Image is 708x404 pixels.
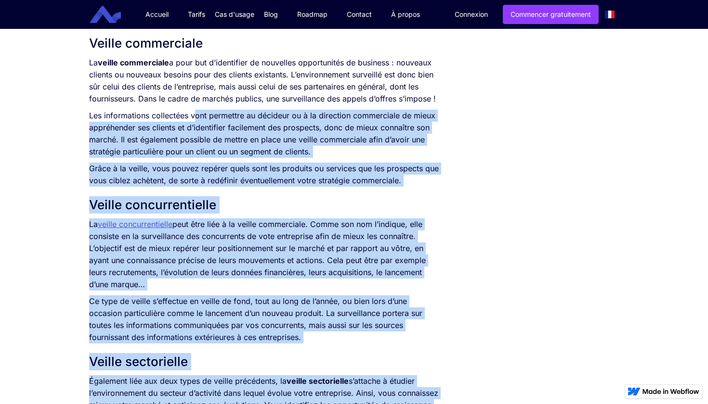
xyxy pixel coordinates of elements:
strong: veille commerciale [98,58,169,67]
p: Les informations collectées vont permettre au décideur ou à la direction commerciale de mieux app... [89,110,439,158]
h2: Veille commerciale [89,35,439,52]
img: Made in Webflow [642,389,699,394]
h2: Veille concurrentielle [89,196,439,214]
p: La a pour but d’identifier de nouvelles opportunités de business : nouveaux clients ou nouveaux b... [89,57,439,105]
a: Connexion [447,5,495,24]
a: veille concurrentielle [98,219,172,229]
a: Commencer gratuitement [503,5,599,24]
div: Cas d'usage [215,10,254,19]
a: home [97,6,128,24]
strong: veille sectorielle [287,376,349,386]
p: Ce type de veille s’effectue en veille de fond, tout au long de l’année, ou bien lors d’une occas... [89,295,439,343]
p: La peut être liée à la veille commerciale. Comme son nom l’indique, elle consiste en la surveilla... [89,218,439,290]
h2: Veille sectorielle [89,353,439,370]
p: Grâce à la veille, vous pouvez repérer quels sont les produits ou services que les prospects que ... [89,163,439,187]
